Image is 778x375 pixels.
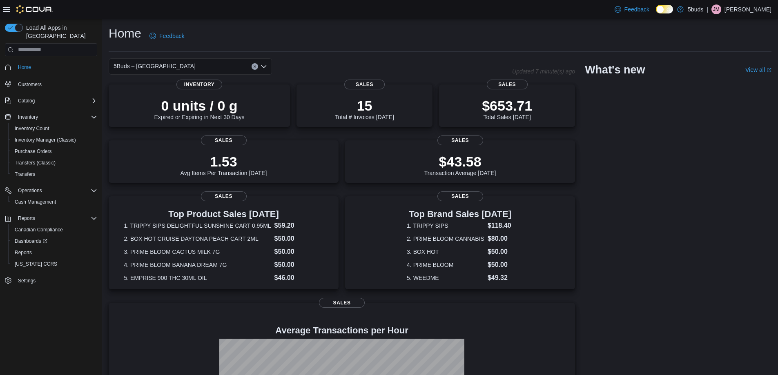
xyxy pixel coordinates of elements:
span: Inventory Manager (Classic) [11,135,97,145]
dd: $46.00 [274,273,323,283]
span: Settings [18,277,36,284]
span: Washington CCRS [11,259,97,269]
h1: Home [109,25,141,42]
button: Cash Management [8,196,100,208]
span: Home [15,62,97,72]
span: Sales [437,135,483,145]
span: Sales [487,80,528,89]
a: Home [15,62,34,72]
span: Canadian Compliance [11,225,97,235]
dt: 4. PRIME BLOOM BANANA DREAM 7G [124,261,271,269]
span: Transfers [15,171,35,178]
dt: 3. PRIME BLOOM CACTUS MILK 7G [124,248,271,256]
dt: 4. PRIME BLOOM [407,261,484,269]
div: Transaction Average [DATE] [424,153,496,176]
span: Sales [201,191,247,201]
button: Operations [15,186,45,195]
h4: Average Transactions per Hour [115,326,568,335]
a: Cash Management [11,197,59,207]
a: Dashboards [8,235,100,247]
button: Inventory Count [8,123,100,134]
span: Reports [11,248,97,257]
h3: Top Brand Sales [DATE] [407,209,513,219]
span: Feedback [159,32,184,40]
span: Sales [437,191,483,201]
dt: 2. PRIME BLOOM CANNABIS [407,235,484,243]
dd: $50.00 [274,260,323,270]
p: 0 units / 0 g [154,98,245,114]
button: Catalog [2,95,100,107]
span: Customers [15,79,97,89]
button: Reports [2,213,100,224]
button: Reports [15,213,38,223]
button: Customers [2,78,100,90]
span: Transfers [11,169,97,179]
span: Settings [15,275,97,286]
button: Canadian Compliance [8,224,100,235]
span: Customers [18,81,42,88]
nav: Complex example [5,58,97,308]
a: Inventory Count [11,124,53,133]
h2: What's new [585,63,645,76]
h3: Top Product Sales [DATE] [124,209,323,219]
span: Reports [15,249,32,256]
span: Inventory Count [11,124,97,133]
svg: External link [767,68,771,73]
button: Transfers [8,169,100,180]
div: Julie Murdock [711,4,721,14]
span: Inventory Count [15,125,49,132]
span: Feedback [624,5,649,13]
span: Operations [15,186,97,195]
span: Sales [319,298,365,308]
img: Cova [16,5,53,13]
span: Load All Apps in [GEOGRAPHIC_DATA] [23,24,97,40]
span: Canadian Compliance [15,226,63,233]
button: Open list of options [261,63,267,70]
dt: 2. BOX HOT CRUISE DAYTONA PEACH CART 2ML [124,235,271,243]
div: Total # Invoices [DATE] [335,98,394,120]
span: Inventory [18,114,38,120]
button: Home [2,61,100,73]
p: $653.71 [482,98,532,114]
dt: 5. EMPRISE 900 THC 30ML OIL [124,274,271,282]
span: Purchase Orders [15,148,52,155]
button: Transfers (Classic) [8,157,100,169]
span: Inventory [15,112,97,122]
a: Reports [11,248,35,257]
span: Operations [18,187,42,194]
a: Transfers (Classic) [11,158,59,168]
dt: 3. BOX HOT [407,248,484,256]
span: Dashboards [15,238,47,244]
span: Home [18,64,31,71]
button: Catalog [15,96,38,106]
a: Settings [15,276,39,286]
span: Catalog [18,98,35,104]
dd: $80.00 [488,234,513,244]
a: View allExternal link [745,67,771,73]
dd: $118.40 [488,221,513,231]
button: Inventory [15,112,41,122]
a: Customers [15,80,45,89]
a: Canadian Compliance [11,225,66,235]
a: Purchase Orders [11,146,55,156]
span: Sales [344,80,385,89]
a: Feedback [611,1,653,18]
dd: $49.32 [488,273,513,283]
span: Inventory Manager (Classic) [15,137,76,143]
dt: 1. TRIPPY SIPS [407,222,484,230]
span: Cash Management [11,197,97,207]
button: Inventory [2,111,100,123]
span: 5Buds – [GEOGRAPHIC_DATA] [114,61,196,71]
div: Expired or Expiring in Next 30 Days [154,98,245,120]
dt: 5. WEEDME [407,274,484,282]
span: Catalog [15,96,97,106]
span: Sales [201,135,247,145]
input: Dark Mode [656,5,673,13]
span: [US_STATE] CCRS [15,261,57,267]
a: Feedback [146,28,187,44]
p: $43.58 [424,153,496,170]
dt: 1. TRIPPY SIPS DELIGHTFUL SUNSHINE CART 0.95ML [124,222,271,230]
button: Settings [2,275,100,286]
span: Purchase Orders [11,146,97,156]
